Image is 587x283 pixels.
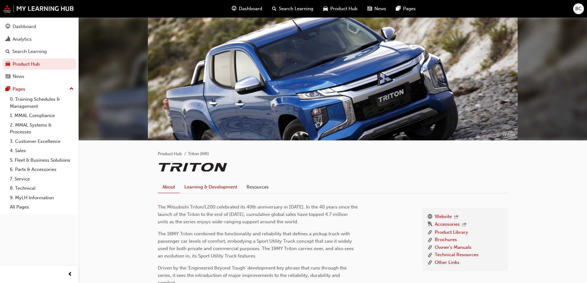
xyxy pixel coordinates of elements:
a: Search Learning [2,46,76,57]
span: chart-icon [6,37,10,42]
span: BC [575,5,582,12]
a: search-iconSearch Learning [267,2,318,15]
a: 6. Parts & Accessories [7,165,76,174]
a: About [158,181,180,193]
span: link-icon [428,259,432,267]
span: news-icon [367,5,372,13]
button: Pages [2,83,76,95]
li: Triton (MR) [188,151,209,158]
a: Brochures [435,236,457,244]
div: News [13,73,24,80]
a: Product Hub [2,59,76,70]
span: guage-icon [6,24,10,30]
span: keys-icon [428,221,432,229]
a: Accessories [435,221,460,229]
img: mmal [3,5,74,13]
span: prev-icon [68,271,72,278]
span: Product Hub [330,5,357,12]
button: DashboardAnalyticsSearch LearningProduct HubNews [2,20,76,83]
span: car-icon [6,62,10,67]
a: News [2,71,76,82]
a: Resources [242,181,273,193]
img: triton.png [158,163,228,172]
span: search-icon [272,5,276,13]
a: Technical Resources [435,251,479,259]
span: up-icon [69,85,74,93]
span: Search Learning [279,5,313,12]
a: Other Links [435,259,459,267]
span: pages-icon [6,87,10,92]
a: All Pages [7,202,76,212]
a: 8. Technical [7,184,76,193]
span: link-icon [428,244,432,252]
span: link-icon [428,251,432,259]
a: 3. Customer Excellence [7,137,76,146]
span: The Mitsubishi Triton/L200 celebrated its 40th anniversary in [DATE]. In the 40 years since the l... [158,204,359,224]
p: Triton [503,131,515,138]
a: Analytics [2,34,76,45]
button: BC [573,3,584,14]
span: news-icon [6,74,10,79]
a: 1. MMAL Compliance [7,111,76,120]
a: Product Library [435,229,468,237]
a: pages-iconPages [391,2,421,15]
a: 0. Training Schedules & Management [7,95,76,111]
span: Dashboard [239,5,262,12]
div: Analytics [13,36,32,43]
span: Pages [403,5,416,12]
a: Product Hub [158,151,182,156]
a: 9. MyLH Information [7,193,76,203]
span: www-icon [428,213,432,221]
a: guage-iconDashboard [227,2,267,15]
span: guage-icon [232,5,236,13]
a: news-iconNews [362,2,391,15]
span: pages-icon [396,5,401,13]
a: Website [435,213,452,221]
div: Search Learning [12,48,47,55]
a: car-iconProduct Hub [318,2,362,15]
span: car-icon [323,5,328,13]
a: Owner's Manuals [435,244,471,252]
span: link-icon [428,229,432,237]
span: search-icon [6,49,10,55]
span: The 18MY Triton combined the functionality and reliability that defines a pickup truck with passe... [158,231,355,259]
a: 2. MMAL Systems & Processes [7,120,76,137]
a: 5. Fleet & Business Solutions [7,156,76,165]
a: 4. Sales [7,146,76,156]
a: Learning & Development [180,181,242,193]
span: outbound-icon [454,215,459,220]
span: outbound-icon [462,222,467,228]
span: News [374,5,386,12]
span: link-icon [428,236,432,244]
a: 7. Service [7,174,76,184]
a: Dashboard [2,21,76,32]
div: Dashboard [13,23,36,30]
div: Pages [13,86,25,93]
